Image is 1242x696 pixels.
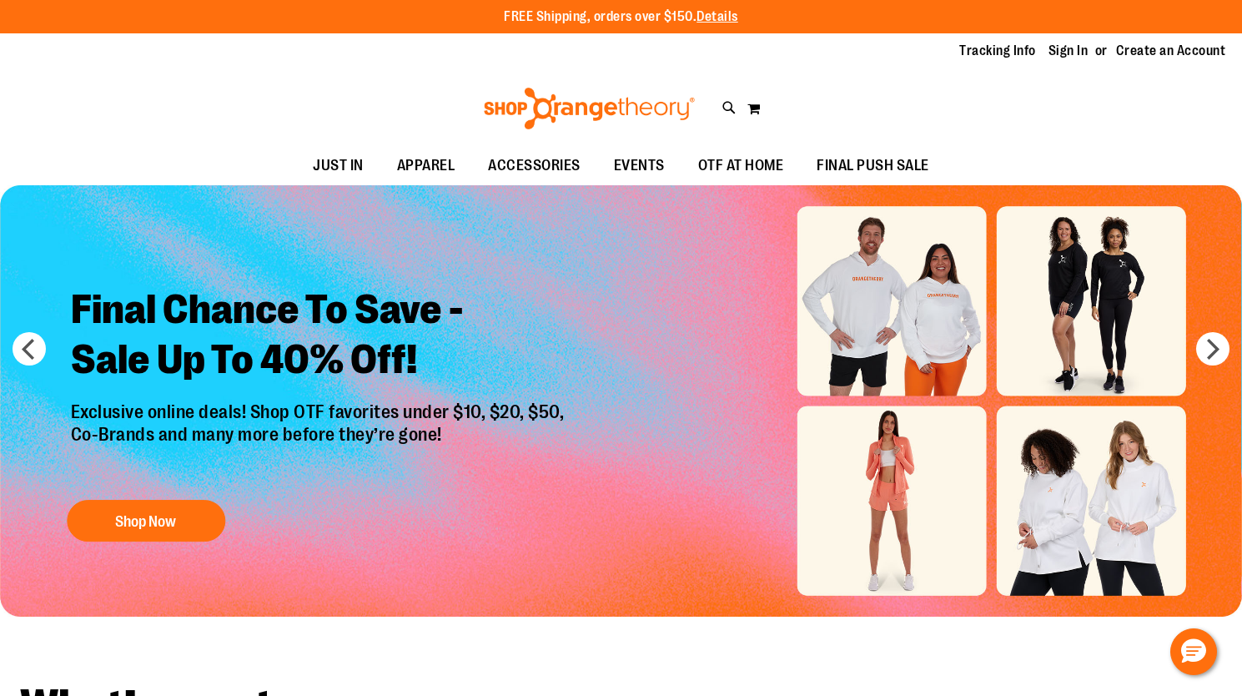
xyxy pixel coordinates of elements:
span: EVENTS [614,147,665,184]
a: Sign In [1048,42,1089,60]
span: JUST IN [313,147,364,184]
button: prev [13,332,46,366]
button: Shop Now [67,500,225,542]
a: APPAREL [380,147,472,185]
button: Hello, have a question? Let’s chat. [1170,628,1217,675]
button: next [1196,332,1229,366]
a: Final Chance To Save -Sale Up To 40% Off! Exclusive online deals! Shop OTF favorites under $10, $... [58,272,581,550]
p: Exclusive online deals! Shop OTF favorites under $10, $20, $50, Co-Brands and many more before th... [58,401,581,483]
a: FINAL PUSH SALE [800,147,946,185]
a: EVENTS [597,147,681,185]
a: OTF AT HOME [681,147,801,185]
a: Create an Account [1116,42,1226,60]
a: Details [696,9,738,24]
a: ACCESSORIES [471,147,597,185]
img: Shop Orangetheory [481,88,697,129]
p: FREE Shipping, orders over $150. [504,8,738,27]
span: APPAREL [397,147,455,184]
a: JUST IN [296,147,380,185]
span: ACCESSORIES [488,147,581,184]
a: Tracking Info [959,42,1036,60]
span: FINAL PUSH SALE [817,147,929,184]
h2: Final Chance To Save - Sale Up To 40% Off! [58,272,581,401]
span: OTF AT HOME [698,147,784,184]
